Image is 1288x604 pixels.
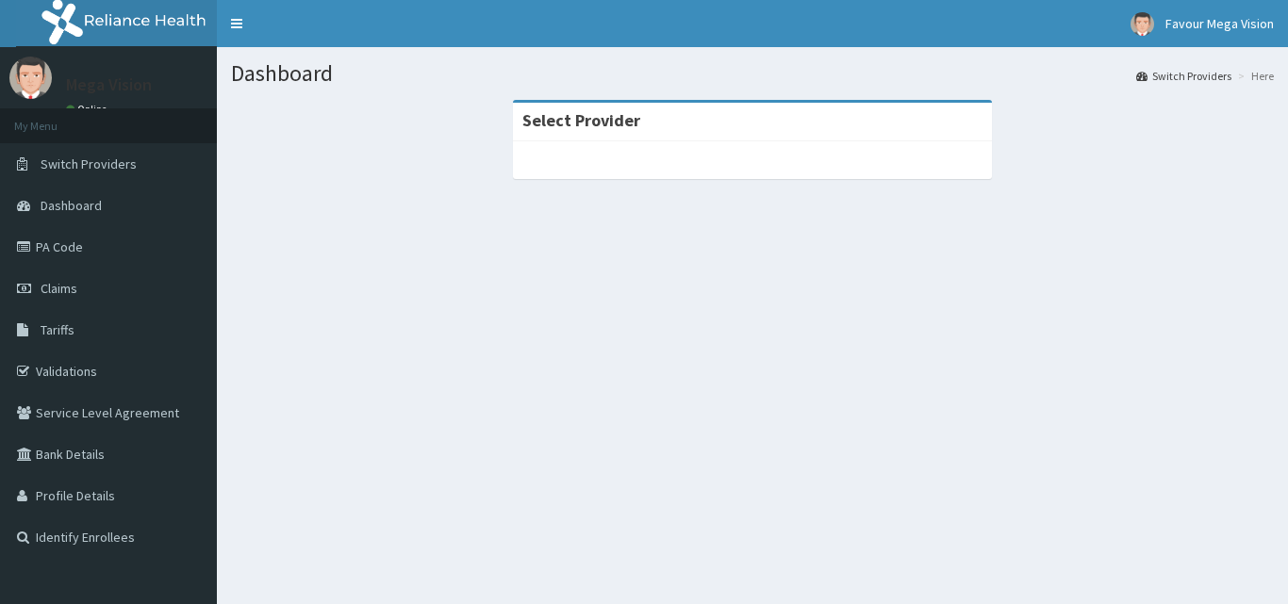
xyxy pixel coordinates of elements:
strong: Select Provider [522,109,640,131]
img: User Image [1131,12,1154,36]
li: Here [1233,68,1274,84]
span: Tariffs [41,321,74,338]
h1: Dashboard [231,61,1274,86]
a: Switch Providers [1136,68,1231,84]
span: Dashboard [41,197,102,214]
a: Online [66,103,111,116]
span: Switch Providers [41,155,137,172]
span: Claims [41,280,77,297]
img: User Image [9,57,52,99]
p: Mega Vision [66,76,152,93]
span: Favour Mega Vision [1165,15,1274,32]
